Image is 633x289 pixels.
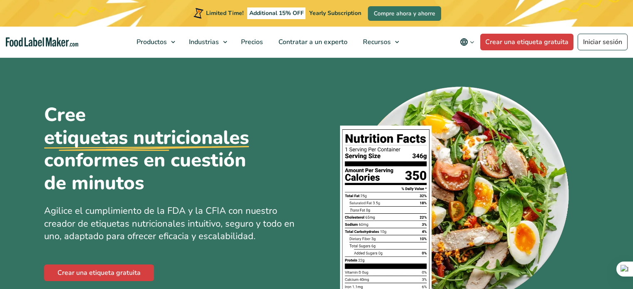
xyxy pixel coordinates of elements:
[238,37,264,47] span: Precios
[186,37,220,47] span: Industrias
[6,37,78,47] a: Food Label Maker homepage
[44,104,269,195] h1: Cree conformes en cuestión de minutos
[44,126,249,149] u: etiquetas nutricionales
[181,27,231,57] a: Industrias
[134,37,168,47] span: Productos
[454,34,480,50] button: Change language
[360,37,392,47] span: Recursos
[309,9,361,17] span: Yearly Subscription
[129,27,179,57] a: Productos
[247,7,306,19] span: Additional 15% OFF
[271,27,353,57] a: Contratar a un experto
[368,6,441,21] a: Compre ahora y ahorre
[276,37,348,47] span: Contratar a un experto
[206,9,243,17] span: Limited Time!
[578,34,628,50] a: Iniciar sesión
[355,27,403,57] a: Recursos
[44,205,295,243] span: Agilice el cumplimiento de la FDA y la CFIA con nuestro creador de etiquetas nutricionales intuit...
[480,34,573,50] a: Crear una etiqueta gratuita
[44,264,154,281] a: Crear una etiqueta gratuita
[233,27,269,57] a: Precios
